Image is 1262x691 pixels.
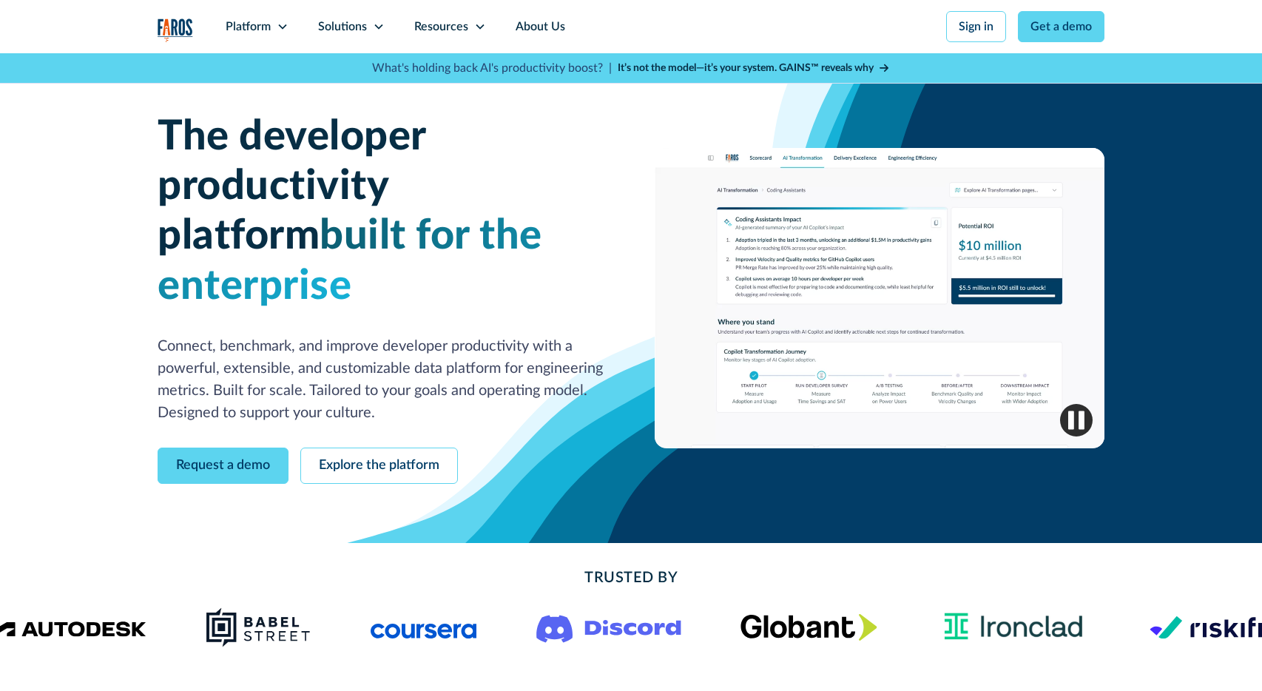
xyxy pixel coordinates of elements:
[618,63,874,73] strong: It’s not the model—it’s your system. GAINS™ reveals why
[300,448,458,484] a: Explore the platform
[618,61,890,76] a: It’s not the model—it’s your system. GAINS™ reveals why
[158,215,542,306] span: built for the enterprise
[372,59,612,77] p: What's holding back AI's productivity boost? |
[158,18,193,41] a: home
[414,18,468,36] div: Resources
[740,613,877,641] img: Globant's logo
[158,18,193,41] img: Logo of the analytics and reporting company Faros.
[946,11,1006,42] a: Sign in
[226,18,271,36] div: Platform
[276,567,986,589] h2: Trusted By
[536,612,681,643] img: Logo of the communication platform Discord.
[1018,11,1104,42] a: Get a demo
[158,112,607,311] h1: The developer productivity platform
[158,448,288,484] a: Request a demo
[158,335,607,424] p: Connect, benchmark, and improve developer productivity with a powerful, extensible, and customiza...
[1060,404,1093,436] img: Pause video
[318,18,367,36] div: Solutions
[371,616,477,639] img: Logo of the online learning platform Coursera.
[937,607,1090,647] img: Ironclad Logo
[206,607,311,648] img: Babel Street logo png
